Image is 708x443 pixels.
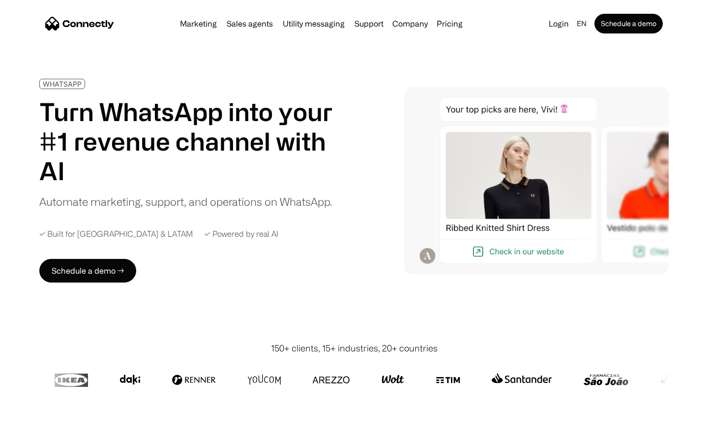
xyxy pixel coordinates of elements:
[392,17,428,31] div: Company
[271,342,438,355] div: 150+ clients, 15+ industries, 20+ countries
[279,20,349,28] a: Utility messaging
[39,229,193,239] div: ✓ Built for [GEOGRAPHIC_DATA] & LATAM
[223,20,277,28] a: Sales agents
[39,259,136,283] a: Schedule a demo →
[573,17,592,31] div: en
[43,80,82,88] div: WHATSAPP
[545,17,573,31] a: Login
[433,20,467,28] a: Pricing
[205,229,278,239] div: ✓ Powered by real AI
[20,426,59,440] ul: Language list
[389,17,431,31] div: Company
[39,97,344,186] h1: Turn WhatsApp into your #1 revenue channel with AI
[351,20,387,28] a: Support
[176,20,221,28] a: Marketing
[45,16,114,31] a: home
[577,17,587,31] div: en
[594,14,663,33] a: Schedule a demo
[39,193,332,210] div: Automate marketing, support, and operations on WhatsApp.
[10,425,59,440] aside: Language selected: English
